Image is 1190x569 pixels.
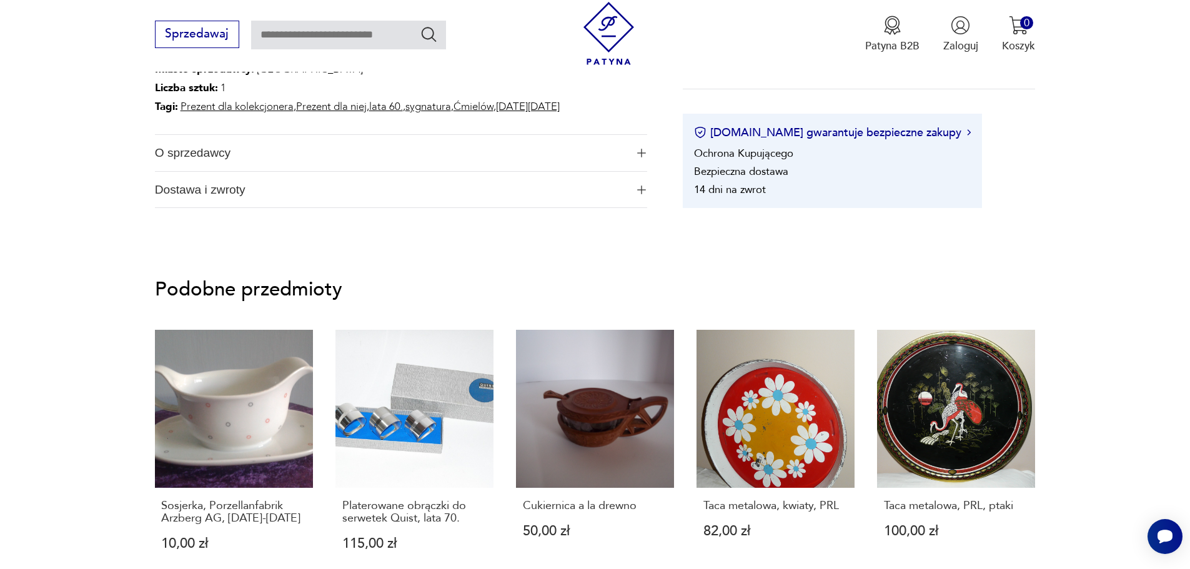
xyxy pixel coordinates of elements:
a: Prezent dla kolekcjonera [181,99,294,114]
p: Zaloguj [943,39,978,53]
a: Ćmielów [454,99,493,114]
button: Ikona plusaO sprzedawcy [155,135,647,171]
button: Sprzedawaj [155,21,239,48]
p: Patyna B2B [865,39,920,53]
a: lata 60. [369,99,403,114]
button: Patyna B2B [865,16,920,53]
p: 50,00 zł [523,525,668,538]
button: 0Koszyk [1002,16,1035,53]
p: 100,00 zł [884,525,1029,538]
img: Ikona plusa [637,186,646,194]
a: Sprzedawaj [155,30,239,40]
b: Tagi: [155,99,178,114]
button: Zaloguj [943,16,978,53]
p: Podobne przedmioty [155,280,1036,299]
a: [DATE][DATE] [496,99,560,114]
p: 115,00 zł [342,537,487,550]
p: 10,00 zł [161,537,306,550]
p: Taca metalowa, kwiaty, PRL [703,500,848,512]
p: 82,00 zł [703,525,848,538]
p: 1 [155,79,560,97]
img: Ikona koszyka [1009,16,1028,35]
p: Taca metalowa, PRL, ptaki [884,500,1029,512]
button: [DOMAIN_NAME] gwarantuje bezpieczne zakupy [694,125,971,141]
span: O sprzedawcy [155,135,627,171]
img: Ikona certyfikatu [694,127,707,139]
img: Ikonka użytkownika [951,16,970,35]
li: Ochrona Kupującego [694,146,793,161]
li: Bezpieczna dostawa [694,164,788,179]
img: Ikona strzałki w prawo [967,130,971,136]
p: , , , , , [155,97,560,116]
img: Ikona medalu [883,16,902,35]
li: 14 dni na zwrot [694,182,766,197]
div: 0 [1020,16,1033,29]
b: Liczba sztuk: [155,81,218,95]
a: Prezent dla niej [296,99,367,114]
button: Szukaj [420,25,438,43]
img: Ikona plusa [637,149,646,157]
p: Platerowane obrączki do serwetek Quist, lata 70. [342,500,487,525]
p: Koszyk [1002,39,1035,53]
p: Cukiernica a la drewno [523,500,668,512]
a: sygnatura [405,99,451,114]
p: Sosjerka, Porzellanfabrik Arzberg AG, [DATE]-[DATE] [161,500,306,525]
iframe: Smartsupp widget button [1148,519,1183,554]
img: Patyna - sklep z meblami i dekoracjami vintage [577,2,640,65]
a: Ikona medaluPatyna B2B [865,16,920,53]
button: Ikona plusaDostawa i zwroty [155,172,647,208]
span: Dostawa i zwroty [155,172,627,208]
